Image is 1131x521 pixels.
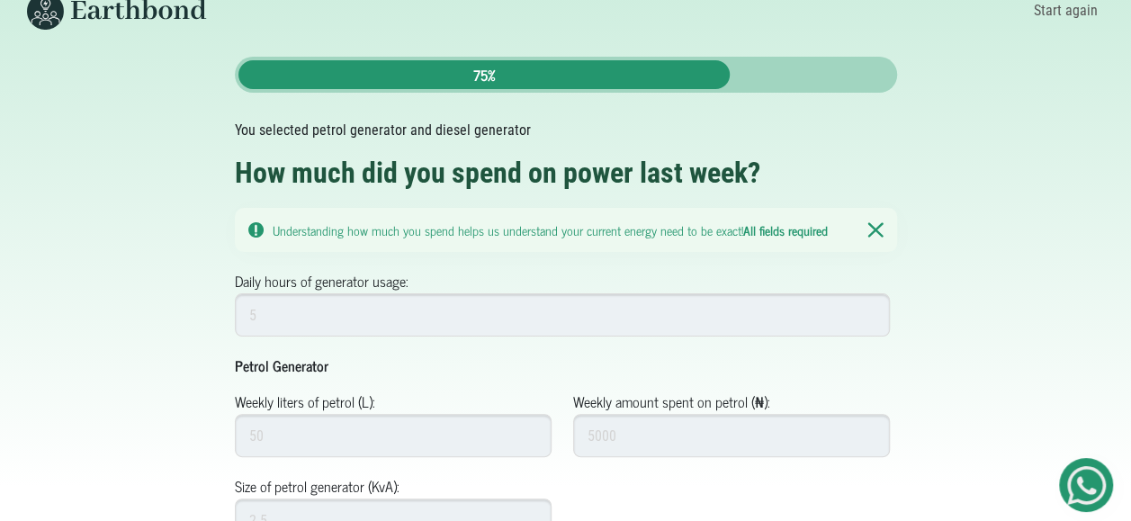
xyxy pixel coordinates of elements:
[235,270,408,292] label: Daily hours of generator usage:
[248,222,264,238] img: Notication Pane Caution Icon
[238,60,730,89] div: 75%
[235,391,375,412] label: Weekly liters of petrol (L):
[743,220,828,240] strong: All fields required
[235,120,897,141] p: You selected petrol generator and diesel generator
[273,220,828,240] small: Understanding how much you spend helps us understand your current energy need to be exact!
[235,354,328,377] b: Petrol Generator
[235,156,897,190] h2: How much did you spend on power last week?
[573,391,770,412] label: Weekly amount spent on petrol (₦):
[235,414,552,457] input: 50
[235,475,399,497] label: Size of petrol generator (KvA):
[235,293,891,337] input: 5
[1067,466,1106,505] img: Get Started On Earthbond Via Whatsapp
[867,221,883,238] img: Notication Pane Close Icon
[573,414,891,457] input: 5000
